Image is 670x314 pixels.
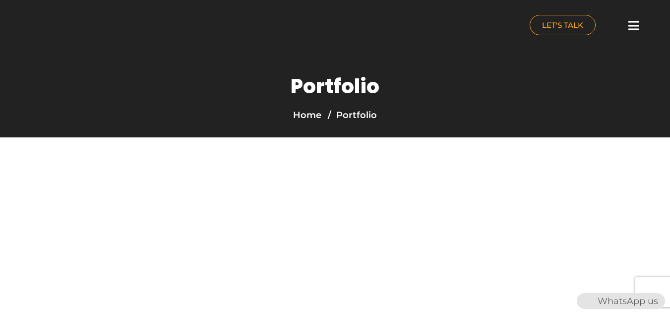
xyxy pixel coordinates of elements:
li: Portfolio [325,108,377,122]
h1: Portfolio [291,74,379,98]
a: LET'S TALK [530,15,596,35]
div: WhatsApp us [577,293,665,309]
span: LET'S TALK [542,21,583,29]
img: nuance-qatar_logo [5,5,88,48]
img: WhatsApp [578,293,594,309]
a: WhatsAppWhatsApp us [577,296,665,307]
a: nuance-qatar_logo [5,5,330,48]
a: Home [293,110,321,121]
